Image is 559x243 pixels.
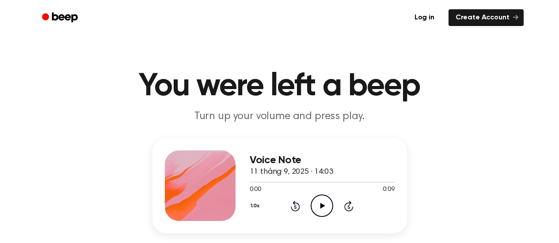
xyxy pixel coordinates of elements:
span: 0:00 [250,185,261,194]
p: Turn up your volume and press play. [110,109,449,124]
h1: You were left a beep [53,71,506,102]
a: Log in [406,7,443,28]
span: 11 tháng 9, 2025 · 14:03 [250,168,333,176]
h3: Voice Note [250,154,395,166]
a: Beep [36,9,86,26]
a: Create Account [449,9,524,26]
span: 0:09 [383,185,394,194]
button: 1.0x [250,198,263,213]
